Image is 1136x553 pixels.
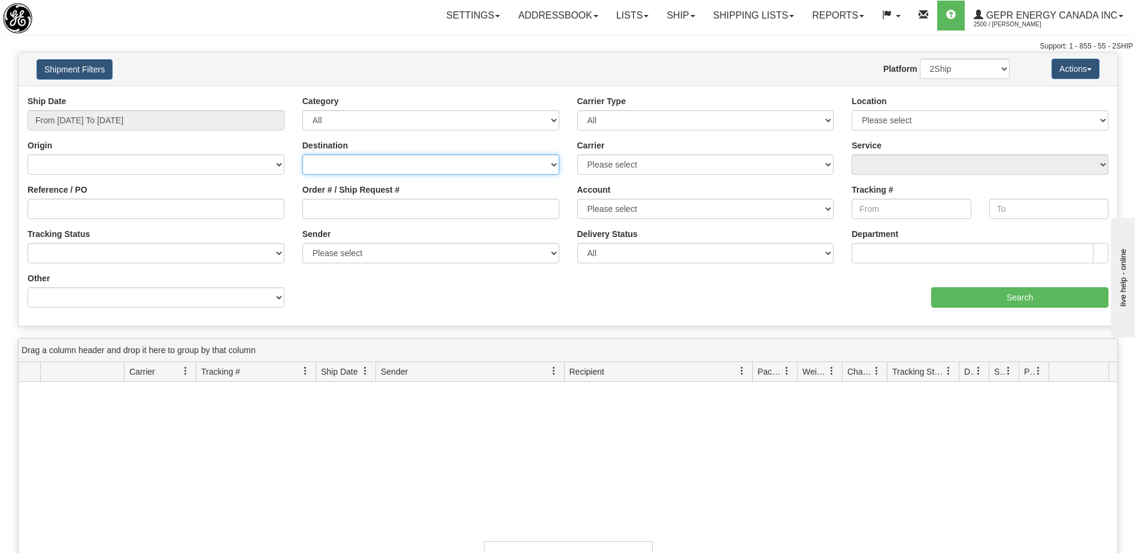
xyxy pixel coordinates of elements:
label: Department [852,228,898,240]
img: logo2500.jpg [3,3,32,34]
label: Reference / PO [28,184,87,196]
label: Service [852,139,881,151]
span: Sender [381,366,408,378]
a: Ship Date filter column settings [355,361,375,381]
label: Destination [302,139,348,151]
div: live help - online [9,10,111,19]
label: Sender [302,228,331,240]
button: Shipment Filters [37,59,113,80]
a: Shipping lists [704,1,803,31]
label: Delivery Status [577,228,638,240]
label: Tracking Status [28,228,90,240]
a: Reports [803,1,873,31]
input: Search [931,287,1108,308]
label: Origin [28,139,52,151]
label: Platform [883,63,917,75]
a: Recipient filter column settings [732,361,752,381]
span: Recipient [569,366,604,378]
a: Sender filter column settings [544,361,564,381]
a: Weight filter column settings [822,361,842,381]
span: Carrier [129,366,155,378]
a: Delivery Status filter column settings [968,361,989,381]
div: grid grouping header [19,339,1117,362]
input: To [989,199,1108,219]
a: Carrier filter column settings [175,361,196,381]
span: Charge [847,366,873,378]
label: Other [28,272,50,284]
span: Delivery Status [964,366,974,378]
a: Charge filter column settings [867,361,887,381]
label: Tracking # [852,184,893,196]
span: GEPR Energy Canada Inc [983,10,1117,20]
label: Order # / Ship Request # [302,184,400,196]
a: Pickup Status filter column settings [1028,361,1049,381]
a: Ship [658,1,704,31]
a: Settings [437,1,509,31]
span: Pickup Status [1024,366,1034,378]
a: Lists [607,1,658,31]
div: Support: 1 - 855 - 55 - 2SHIP [3,41,1133,51]
label: Ship Date [28,95,66,107]
input: From [852,199,971,219]
span: Weight [802,366,828,378]
span: Ship Date [321,366,358,378]
a: Shipment Issues filter column settings [998,361,1019,381]
a: Tracking Status filter column settings [938,361,959,381]
span: Tracking # [201,366,240,378]
a: GEPR Energy Canada Inc 2500 / [PERSON_NAME] [965,1,1132,31]
label: Carrier Type [577,95,626,107]
span: Tracking Status [892,366,944,378]
label: Location [852,95,886,107]
button: Actions [1052,59,1099,79]
a: Addressbook [509,1,607,31]
label: Carrier [577,139,605,151]
a: Packages filter column settings [777,361,797,381]
label: Category [302,95,339,107]
span: Packages [758,366,783,378]
span: 2500 / [PERSON_NAME] [974,19,1064,31]
span: Shipment Issues [994,366,1004,378]
iframe: chat widget [1108,215,1135,338]
a: Tracking # filter column settings [295,361,316,381]
label: Account [577,184,611,196]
